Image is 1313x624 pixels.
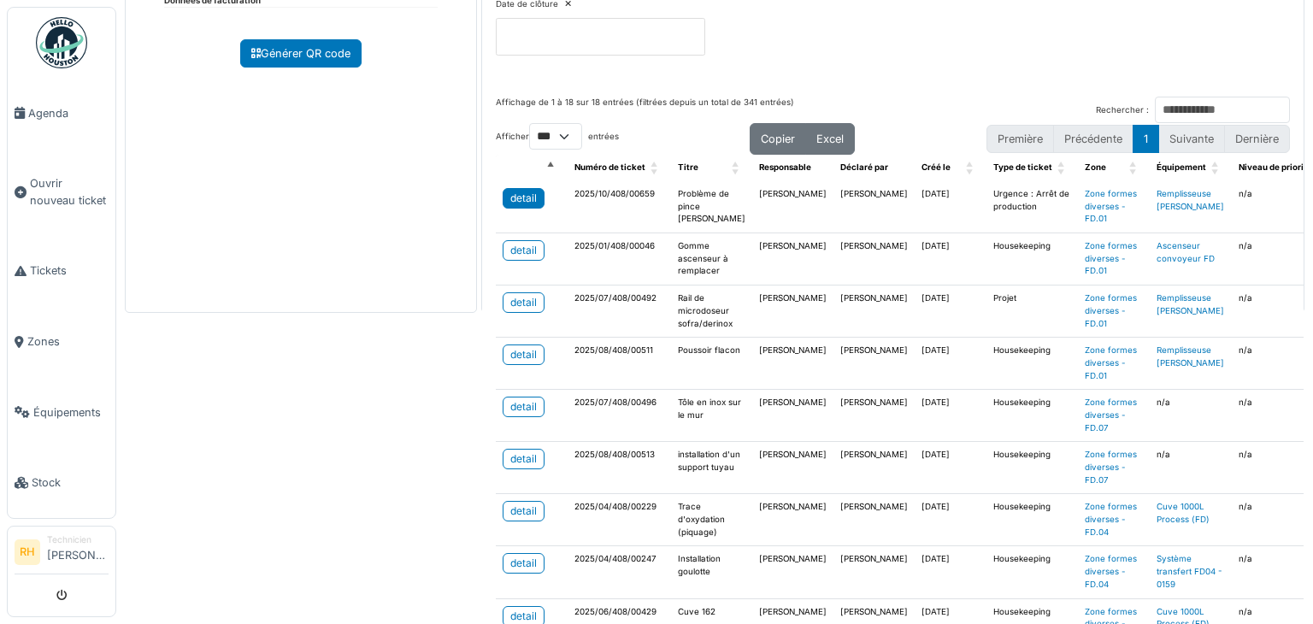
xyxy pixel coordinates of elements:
[510,451,537,467] div: detail
[915,442,986,494] td: [DATE]
[30,175,109,208] span: Ouvrir nouveau ticket
[568,233,671,286] td: 2025/01/408/00046
[671,546,752,598] td: Installation goulotte
[752,494,833,546] td: [PERSON_NAME]
[1157,345,1224,368] a: Remplisseuse [PERSON_NAME]
[8,448,115,519] a: Stock
[759,162,811,172] span: Responsable
[1085,450,1137,484] a: Zone formes diverses - FD.07
[510,503,537,519] div: detail
[678,162,698,172] span: Titre
[503,501,545,521] a: detail
[574,162,645,172] span: Numéro de ticket
[833,286,915,338] td: [PERSON_NAME]
[986,125,1290,153] nav: pagination
[833,390,915,442] td: [PERSON_NAME]
[1085,293,1137,327] a: Zone formes diverses - FD.01
[915,338,986,390] td: [DATE]
[1157,189,1224,211] a: Remplisseuse [PERSON_NAME]
[28,105,109,121] span: Agenda
[510,191,537,206] div: detail
[510,347,537,362] div: detail
[915,181,986,233] td: [DATE]
[8,78,115,149] a: Agenda
[1085,189,1137,223] a: Zone formes diverses - FD.01
[752,181,833,233] td: [PERSON_NAME]
[986,494,1078,546] td: Housekeeping
[32,474,109,491] span: Stock
[732,155,742,181] span: Titre: Activate to sort
[1085,502,1137,536] a: Zone formes diverses - FD.04
[8,236,115,307] a: Tickets
[750,123,806,155] button: Copier
[503,188,545,209] a: detail
[503,553,545,574] a: detail
[510,399,537,415] div: detail
[496,123,619,150] label: Afficher entrées
[671,286,752,338] td: Rail de microdoseur sofra/derinox
[840,162,888,172] span: Déclaré par
[1085,345,1137,380] a: Zone formes diverses - FD.01
[240,39,362,68] a: Générer QR code
[47,533,109,570] li: [PERSON_NAME]
[33,404,109,421] span: Équipements
[510,295,537,310] div: detail
[503,397,545,417] a: detail
[752,390,833,442] td: [PERSON_NAME]
[568,442,671,494] td: 2025/08/408/00513
[1096,104,1149,117] label: Rechercher :
[510,556,537,571] div: detail
[1085,554,1137,588] a: Zone formes diverses - FD.04
[47,533,109,546] div: Technicien
[833,233,915,286] td: [PERSON_NAME]
[568,338,671,390] td: 2025/08/408/00511
[8,306,115,377] a: Zones
[568,286,671,338] td: 2025/07/408/00492
[36,17,87,68] img: Badge_color-CXgf-gQk.svg
[1157,502,1210,524] a: Cuve 1000L Process (FD)
[1157,554,1222,588] a: Système transfert FD04 - 0159
[915,233,986,286] td: [DATE]
[510,609,537,624] div: detail
[1133,125,1159,153] button: 1
[993,162,1052,172] span: Type de ticket
[833,181,915,233] td: [PERSON_NAME]
[529,123,582,150] select: Afficherentrées
[15,539,40,565] li: RH
[651,155,661,181] span: Numéro de ticket: Activate to sort
[805,123,855,155] button: Excel
[671,494,752,546] td: Trace d'oxydation (piquage)
[1085,162,1106,172] span: Zone
[1150,390,1232,442] td: n/a
[986,233,1078,286] td: Housekeeping
[1150,442,1232,494] td: n/a
[496,97,794,123] div: Affichage de 1 à 18 sur 18 entrées (filtrées depuis un total de 341 entrées)
[915,390,986,442] td: [DATE]
[671,442,752,494] td: installation d'un support tuyau
[986,546,1078,598] td: Housekeeping
[8,149,115,236] a: Ouvrir nouveau ticket
[752,233,833,286] td: [PERSON_NAME]
[503,449,545,469] a: detail
[816,132,844,145] span: Excel
[1085,397,1137,432] a: Zone formes diverses - FD.07
[1239,162,1312,172] span: Niveau de priorité
[752,338,833,390] td: [PERSON_NAME]
[671,390,752,442] td: Tôle en inox sur le mur
[986,442,1078,494] td: Housekeeping
[1129,155,1139,181] span: Zone: Activate to sort
[752,546,833,598] td: [PERSON_NAME]
[27,333,109,350] span: Zones
[915,286,986,338] td: [DATE]
[671,338,752,390] td: Poussoir flacon
[986,390,1078,442] td: Housekeeping
[30,262,109,279] span: Tickets
[752,286,833,338] td: [PERSON_NAME]
[510,243,537,258] div: detail
[1157,162,1206,172] span: Équipement
[671,233,752,286] td: Gomme ascenseur à remplacer
[1057,155,1068,181] span: Type de ticket: Activate to sort
[15,533,109,574] a: RH Technicien[PERSON_NAME]
[986,338,1078,390] td: Housekeeping
[568,181,671,233] td: 2025/10/408/00659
